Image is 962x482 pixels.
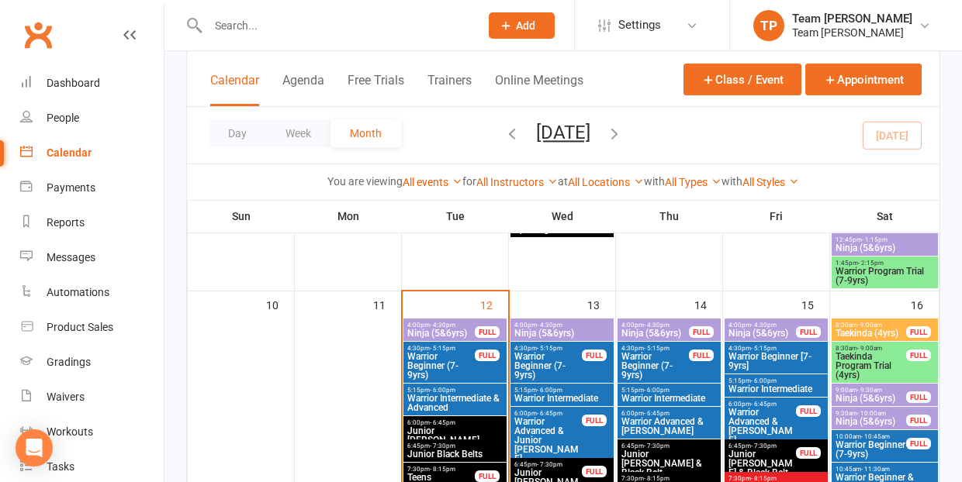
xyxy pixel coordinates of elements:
[906,391,931,403] div: FULL
[689,326,714,338] div: FULL
[210,73,259,106] button: Calendar
[475,349,500,361] div: FULL
[906,326,931,338] div: FULL
[751,442,777,449] span: - 7:30pm
[621,329,690,338] span: Ninja (5&6yrs)
[568,176,644,188] a: All Locations
[266,119,330,147] button: Week
[587,291,615,317] div: 13
[47,460,74,473] div: Tasks
[514,352,583,380] span: Warrior Beginner (7-9yrs)
[665,176,721,188] a: All Types
[514,461,583,468] span: 6:45pm
[407,466,476,473] span: 7:30pm
[558,175,568,188] strong: at
[430,322,455,329] span: - 4:30pm
[430,345,455,352] span: - 5:15pm
[616,200,723,232] th: Thu
[906,438,931,449] div: FULL
[835,394,907,403] span: Ninja (5&6yrs)
[835,387,907,394] span: 9:00am
[188,200,295,232] th: Sun
[514,329,611,338] span: Ninja (5&6yrs)
[427,73,472,106] button: Trainers
[47,112,79,124] div: People
[835,410,907,417] span: 9:30am
[621,449,718,477] span: Junior [PERSON_NAME] & Black Belt
[861,466,890,473] span: - 11:30am
[430,466,455,473] span: - 8:15pm
[721,175,742,188] strong: with
[728,449,797,477] span: Junior [PERSON_NAME] & Black Belt
[475,326,500,338] div: FULL
[618,8,661,43] span: Settings
[857,322,882,329] span: - 9:00am
[621,417,718,436] span: Warrior Advanced & [PERSON_NAME]
[792,26,912,40] div: Team [PERSON_NAME]
[330,119,401,147] button: Month
[835,433,907,440] span: 10:00am
[19,15,57,54] a: Clubworx
[20,205,164,240] a: Reports
[407,322,476,329] span: 4:00pm
[835,267,935,285] span: Warrior Program Trial (7-9yrs)
[723,200,830,232] th: Fri
[514,394,611,403] span: Warrior Intermediate
[47,321,113,333] div: Product Sales
[514,417,583,463] span: Warrior Advanced & Junior [PERSON_NAME]
[20,310,164,345] a: Product Sales
[796,405,821,417] div: FULL
[728,401,797,408] span: 6:00pm
[621,394,718,403] span: Warrior Intermediate
[792,12,912,26] div: Team [PERSON_NAME]
[407,419,503,426] span: 6:00pm
[621,352,690,380] span: Warrior Beginner (7-9yrs)
[266,291,294,317] div: 10
[728,408,797,445] span: Warrior Advanced & [PERSON_NAME]
[407,426,503,445] span: Junior [PERSON_NAME]
[537,322,562,329] span: - 4:30pm
[644,410,670,417] span: - 6:45pm
[751,345,777,352] span: - 5:15pm
[728,384,825,394] span: Warrior Intermediate
[295,200,402,232] th: Mon
[20,240,164,275] a: Messages
[751,322,777,329] span: - 4:30pm
[373,291,401,317] div: 11
[621,475,718,482] span: 7:30pm
[407,345,476,352] span: 4:30pm
[683,64,801,95] button: Class / Event
[911,291,939,317] div: 16
[751,377,777,384] span: - 6:00pm
[47,146,92,159] div: Calendar
[689,349,714,361] div: FULL
[537,461,562,468] span: - 7:30pm
[801,291,829,317] div: 15
[906,349,931,361] div: FULL
[751,475,777,482] span: - 8:15pm
[857,387,882,394] span: - 9:30am
[796,326,821,338] div: FULL
[835,440,907,459] span: Warrior Beginner (7-9yrs)
[20,66,164,101] a: Dashboard
[906,415,931,426] div: FULL
[621,322,690,329] span: 4:00pm
[327,175,403,188] strong: You are viewing
[47,425,93,438] div: Workouts
[430,442,455,449] span: - 7:30pm
[430,419,455,426] span: - 6:45pm
[430,387,455,394] span: - 6:00pm
[858,260,884,267] span: - 2:15pm
[728,377,825,384] span: 5:15pm
[282,73,324,106] button: Agenda
[644,345,670,352] span: - 5:15pm
[835,417,907,426] span: Ninja (5&6yrs)
[403,176,462,188] a: All events
[621,442,718,449] span: 6:45pm
[47,77,100,89] div: Dashboard
[20,101,164,136] a: People
[857,345,882,352] span: - 9:00am
[475,470,500,482] div: FULL
[751,401,777,408] span: - 6:45pm
[476,176,558,188] a: All Instructors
